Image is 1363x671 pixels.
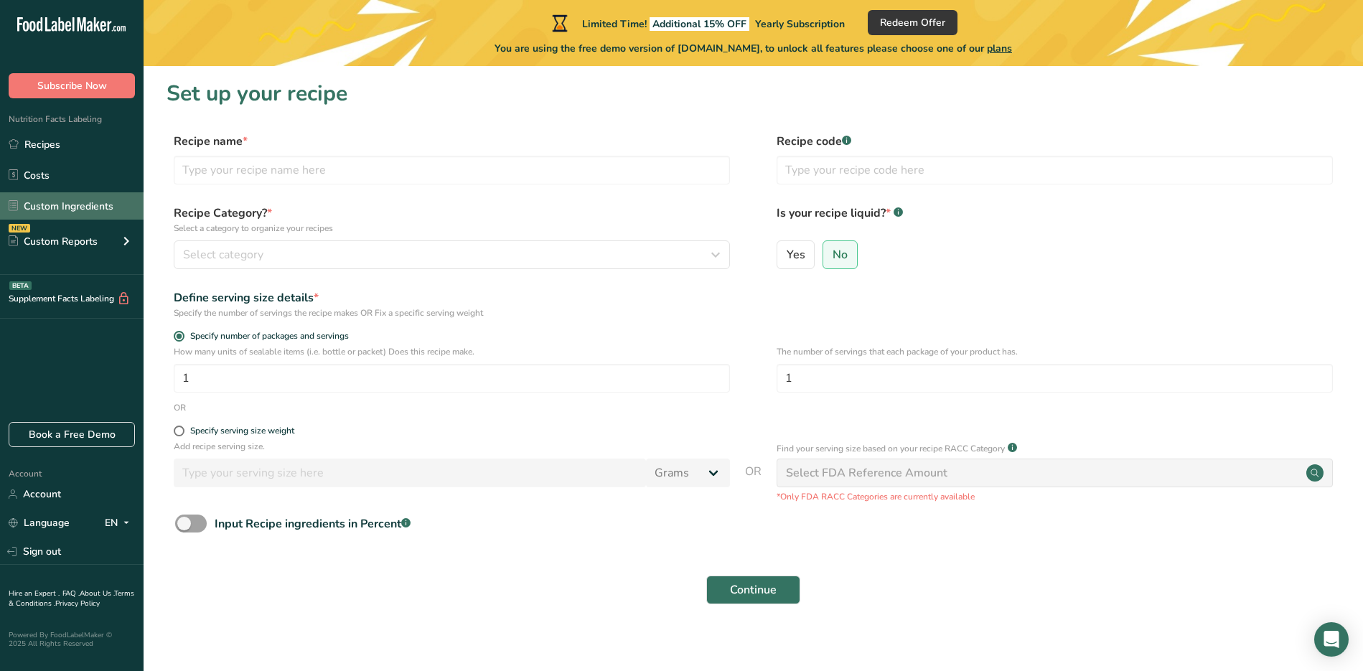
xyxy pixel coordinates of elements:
div: Powered By FoodLabelMaker © 2025 All Rights Reserved [9,631,135,648]
div: EN [105,515,135,532]
h1: Set up your recipe [167,78,1340,110]
span: Continue [730,581,777,599]
div: Select FDA Reference Amount [786,464,947,482]
p: Add recipe serving size. [174,440,730,453]
span: No [833,248,848,262]
span: Yes [787,248,805,262]
label: Recipe Category? [174,205,730,235]
div: Specify the number of servings the recipe makes OR Fix a specific serving weight [174,306,730,319]
a: Privacy Policy [55,599,100,609]
span: Yearly Subscription [755,17,845,31]
label: Recipe name [174,133,730,150]
a: About Us . [80,588,114,599]
div: OR [174,401,186,414]
span: Additional 15% OFF [650,17,749,31]
button: Continue [706,576,800,604]
p: Find your serving size based on your recipe RACC Category [777,442,1005,455]
span: Subscribe Now [37,78,107,93]
span: You are using the free demo version of [DOMAIN_NAME], to unlock all features please choose one of... [495,41,1012,56]
p: The number of servings that each package of your product has. [777,345,1333,358]
label: Recipe code [777,133,1333,150]
a: Book a Free Demo [9,422,135,447]
div: NEW [9,224,30,233]
div: Specify serving size weight [190,426,294,436]
a: Language [9,510,70,535]
span: OR [745,463,762,503]
div: Custom Reports [9,234,98,249]
label: Is your recipe liquid? [777,205,1333,235]
span: Select category [183,246,263,263]
span: plans [987,42,1012,55]
div: Limited Time! [549,14,845,32]
p: Select a category to organize your recipes [174,222,730,235]
a: FAQ . [62,588,80,599]
p: *Only FDA RACC Categories are currently available [777,490,1333,503]
button: Redeem Offer [868,10,957,35]
a: Terms & Conditions . [9,588,134,609]
input: Type your serving size here [174,459,646,487]
div: Input Recipe ingredients in Percent [215,515,411,532]
input: Type your recipe name here [174,156,730,184]
p: How many units of sealable items (i.e. bottle or packet) Does this recipe make. [174,345,730,358]
button: Select category [174,240,730,269]
button: Subscribe Now [9,73,135,98]
input: Type your recipe code here [777,156,1333,184]
a: Hire an Expert . [9,588,60,599]
div: BETA [9,281,32,290]
div: Open Intercom Messenger [1314,622,1349,657]
span: Redeem Offer [880,15,945,30]
div: Define serving size details [174,289,730,306]
span: Specify number of packages and servings [184,331,349,342]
